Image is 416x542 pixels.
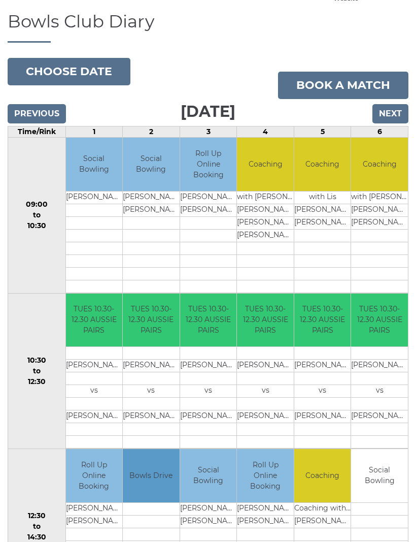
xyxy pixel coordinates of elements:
[294,294,351,347] td: TUES 10.30-12.30 AUSSIE PAIRS
[351,294,408,347] td: TUES 10.30-12.30 AUSSIE PAIRS
[237,127,294,138] td: 4
[351,360,408,373] td: [PERSON_NAME]
[351,450,408,503] td: Social Bowling
[180,503,237,516] td: [PERSON_NAME]
[66,503,123,516] td: [PERSON_NAME]
[351,217,408,230] td: [PERSON_NAME]
[66,450,123,503] td: Roll Up Online Booking
[237,138,294,192] td: Coaching
[294,386,351,398] td: vs
[180,127,237,138] td: 3
[66,192,123,204] td: [PERSON_NAME]
[237,503,294,516] td: [PERSON_NAME]
[123,411,180,424] td: [PERSON_NAME]
[123,386,180,398] td: vs
[294,204,351,217] td: [PERSON_NAME]
[180,294,237,347] td: TUES 10.30-12.30 AUSSIE PAIRS
[123,450,180,503] td: Bowls Drive
[237,217,294,230] td: [PERSON_NAME] (2nd)
[351,204,408,217] td: [PERSON_NAME]
[237,450,294,503] td: Roll Up Online Booking
[294,360,351,373] td: [PERSON_NAME]
[237,386,294,398] td: vs
[66,516,123,528] td: [PERSON_NAME]
[180,192,237,204] td: [PERSON_NAME]
[180,204,237,217] td: [PERSON_NAME]
[8,58,130,86] button: Choose date
[294,516,351,528] td: [PERSON_NAME]
[8,105,66,124] input: Previous
[237,230,294,242] td: [PERSON_NAME]
[180,450,237,503] td: Social Bowling
[180,138,237,192] td: Roll Up Online Booking
[294,127,351,138] td: 5
[66,360,123,373] td: [PERSON_NAME]
[294,192,351,204] td: with Lis
[66,411,123,424] td: [PERSON_NAME]
[237,516,294,528] td: [PERSON_NAME]
[8,13,408,43] h1: Bowls Club Diary
[66,138,123,192] td: Social Bowling
[294,411,351,424] td: [PERSON_NAME]
[123,204,180,217] td: [PERSON_NAME]
[294,450,351,503] td: Coaching
[66,386,123,398] td: vs
[180,516,237,528] td: [PERSON_NAME]
[351,192,408,204] td: with [PERSON_NAME]
[123,294,180,347] td: TUES 10.30-12.30 AUSSIE PAIRS
[123,127,180,138] td: 2
[123,360,180,373] td: [PERSON_NAME]
[123,192,180,204] td: [PERSON_NAME]
[8,138,66,294] td: 09:00 to 10:30
[8,294,66,450] td: 10:30 to 12:30
[237,192,294,204] td: with [PERSON_NAME]
[351,411,408,424] td: [PERSON_NAME]
[294,138,351,192] td: Coaching
[66,294,123,347] td: TUES 10.30-12.30 AUSSIE PAIRS
[294,503,351,516] td: Coaching with [PERSON_NAME]
[180,386,237,398] td: vs
[351,386,408,398] td: vs
[278,72,408,100] a: Book a match
[237,294,294,347] td: TUES 10.30-12.30 AUSSIE PAIRS
[351,138,408,192] td: Coaching
[237,411,294,424] td: [PERSON_NAME]
[180,411,237,424] td: [PERSON_NAME]
[180,360,237,373] td: [PERSON_NAME]
[123,138,180,192] td: Social Bowling
[294,217,351,230] td: [PERSON_NAME]
[65,127,123,138] td: 1
[237,360,294,373] td: [PERSON_NAME]
[372,105,408,124] input: Next
[351,127,408,138] td: 6
[237,204,294,217] td: [PERSON_NAME] (2nd)
[8,127,66,138] td: Time/Rink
